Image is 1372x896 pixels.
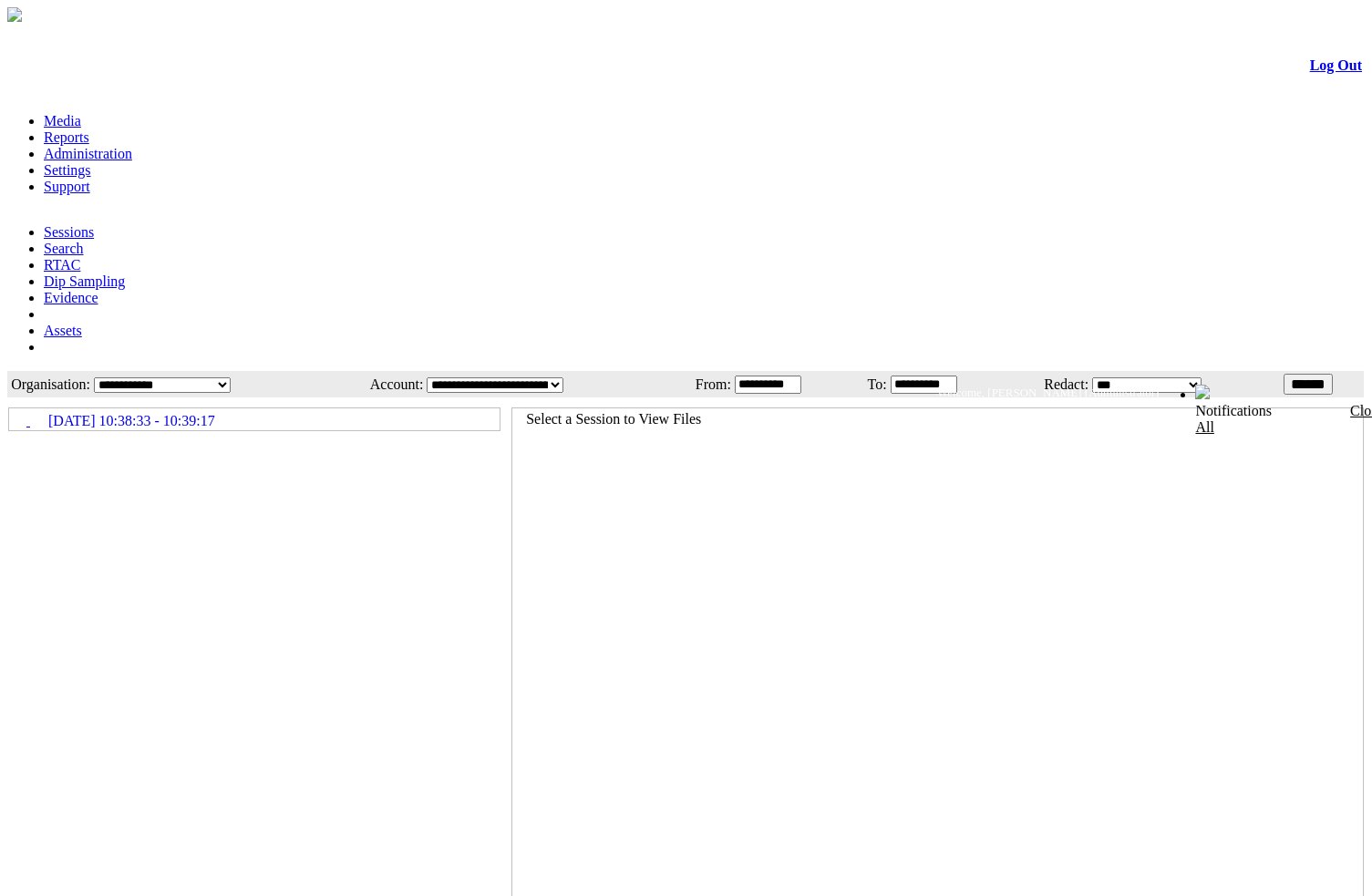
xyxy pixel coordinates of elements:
[330,373,424,396] td: Account:
[44,257,80,273] a: RTAC
[10,409,499,429] a: [DATE] 10:38:33 - 10:39:17
[44,162,91,178] a: Settings
[44,224,94,240] a: Sessions
[851,373,887,396] td: To:
[7,7,22,22] img: arrow-3.png
[44,129,89,145] a: Reports
[44,323,82,338] a: Assets
[44,113,81,129] a: Media
[668,373,732,396] td: From:
[937,386,1159,399] span: Welcome, [PERSON_NAME] (Administrator)
[44,290,98,305] a: Evidence
[1310,57,1362,73] a: Log Out
[44,179,90,194] a: Support
[44,146,132,161] a: Administration
[44,241,84,256] a: Search
[44,273,125,289] a: Dip Sampling
[1195,385,1210,399] img: bell24.png
[1195,403,1326,436] div: Notifications
[525,410,702,428] td: Select a Session to View Files
[48,413,215,429] span: [DATE] 10:38:33 - 10:39:17
[9,373,91,396] td: Organisation:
